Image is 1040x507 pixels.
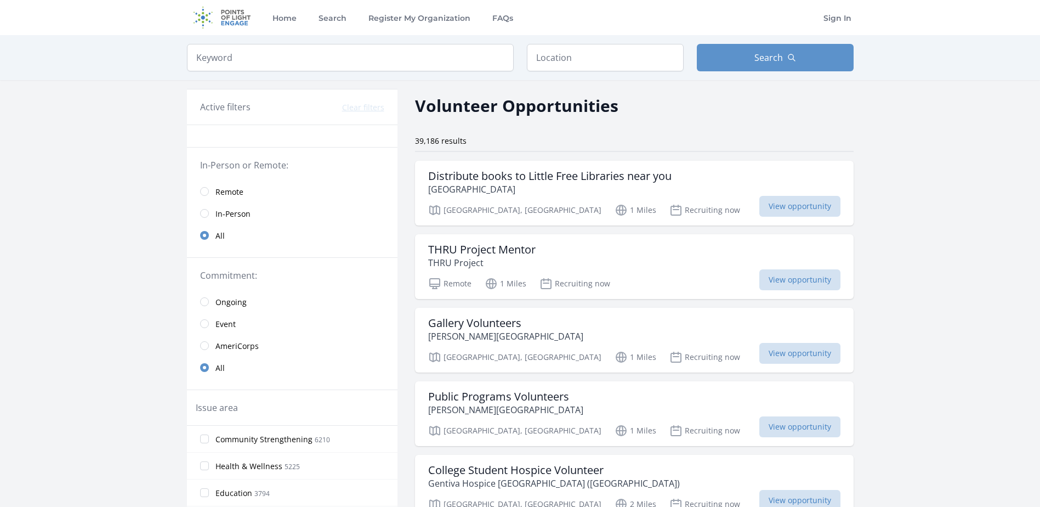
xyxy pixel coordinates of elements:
p: [PERSON_NAME][GEOGRAPHIC_DATA] [428,330,583,343]
a: Remote [187,181,397,202]
span: Education [215,488,252,499]
p: 1 Miles [485,277,526,290]
p: [GEOGRAPHIC_DATA], [GEOGRAPHIC_DATA] [428,351,601,364]
span: Event [215,319,236,330]
h3: Distribute books to Little Free Libraries near you [428,170,672,183]
p: [GEOGRAPHIC_DATA] [428,183,672,196]
span: All [215,363,225,374]
span: 3794 [254,489,270,498]
p: 1 Miles [615,204,656,217]
a: AmeriCorps [187,335,397,357]
span: 5225 [285,462,300,471]
h3: College Student Hospice Volunteer [428,464,680,477]
h3: Public Programs Volunteers [428,390,583,403]
p: Gentiva Hospice [GEOGRAPHIC_DATA] ([GEOGRAPHIC_DATA]) [428,477,680,490]
span: View opportunity [759,343,840,364]
span: All [215,230,225,241]
h3: THRU Project Mentor [428,243,536,256]
a: Ongoing [187,291,397,313]
a: Distribute books to Little Free Libraries near you [GEOGRAPHIC_DATA] [GEOGRAPHIC_DATA], [GEOGRAPH... [415,161,854,226]
span: Search [754,51,783,64]
input: Location [527,44,684,71]
input: Keyword [187,44,514,71]
span: In-Person [215,209,251,219]
a: Gallery Volunteers [PERSON_NAME][GEOGRAPHIC_DATA] [GEOGRAPHIC_DATA], [GEOGRAPHIC_DATA] 1 Miles Re... [415,308,854,373]
p: 1 Miles [615,351,656,364]
input: Community Strengthening 6210 [200,435,209,443]
p: 1 Miles [615,424,656,437]
button: Clear filters [342,102,384,113]
p: Recruiting now [669,204,740,217]
span: 6210 [315,435,330,444]
p: THRU Project [428,256,536,269]
a: All [187,224,397,246]
span: View opportunity [759,416,840,437]
p: [GEOGRAPHIC_DATA], [GEOGRAPHIC_DATA] [428,424,601,437]
p: Recruiting now [669,424,740,437]
p: Recruiting now [669,351,740,364]
p: [PERSON_NAME][GEOGRAPHIC_DATA] [428,403,583,416]
input: Health & Wellness 5225 [200,461,209,470]
p: Recruiting now [539,277,610,290]
span: Health & Wellness [215,461,282,472]
span: 39,186 results [415,136,467,146]
span: View opportunity [759,196,840,217]
a: All [187,357,397,379]
h2: Volunteer Opportunities [415,93,618,118]
span: View opportunity [759,269,840,290]
legend: Issue area [196,401,238,414]
legend: In-Person or Remote: [200,159,384,172]
span: Community Strengthening [215,434,312,445]
legend: Commitment: [200,269,384,282]
span: AmeriCorps [215,341,259,352]
span: Ongoing [215,297,247,308]
p: Remote [428,277,471,290]
a: Public Programs Volunteers [PERSON_NAME][GEOGRAPHIC_DATA] [GEOGRAPHIC_DATA], [GEOGRAPHIC_DATA] 1 ... [415,381,854,446]
a: In-Person [187,202,397,224]
p: [GEOGRAPHIC_DATA], [GEOGRAPHIC_DATA] [428,204,601,217]
h3: Gallery Volunteers [428,317,583,330]
a: Event [187,313,397,335]
span: Remote [215,187,243,198]
button: Search [697,44,854,71]
a: THRU Project Mentor THRU Project Remote 1 Miles Recruiting now View opportunity [415,234,854,299]
input: Education 3794 [200,488,209,497]
h3: Active filters [200,100,251,114]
